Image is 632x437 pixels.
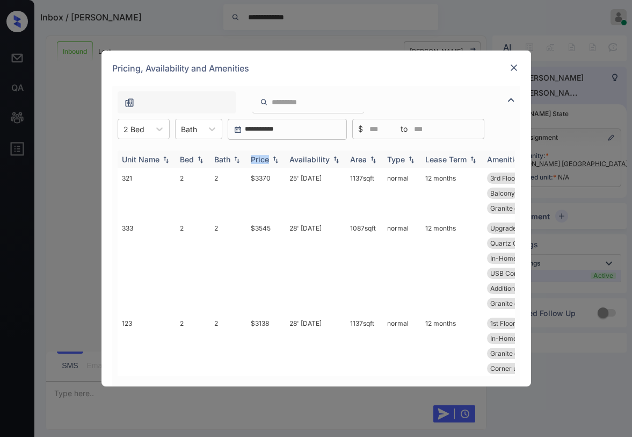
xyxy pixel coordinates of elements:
td: 1137 sqft [346,313,383,378]
div: Lease Term [425,155,467,164]
td: 1137 sqft [346,168,383,218]
span: 1st Floor [490,319,515,327]
td: 1087 sqft [346,218,383,313]
span: Balcony [490,189,515,197]
td: 2 [210,313,246,378]
span: Quartz Countert... [490,239,544,247]
span: to [401,123,408,135]
td: 12 months [421,168,483,218]
div: Bath [214,155,230,164]
span: Granite counter... [490,299,542,307]
td: 123 [118,313,176,378]
td: normal [383,168,421,218]
div: Type [387,155,405,164]
td: 2 [176,168,210,218]
span: Additional Stor... [490,284,539,292]
span: Corner unit [490,364,525,372]
td: 2 [210,168,246,218]
img: sorting [468,156,478,163]
span: In-Home Washer ... [490,254,548,262]
div: Area [350,155,367,164]
span: Upgrades: 2x2 [490,224,535,232]
td: $3370 [246,168,285,218]
td: 321 [118,168,176,218]
td: 12 months [421,313,483,378]
img: icon-zuma [124,97,135,108]
img: icon-zuma [260,97,268,107]
img: sorting [406,156,417,163]
div: Unit Name [122,155,159,164]
td: 2 [176,218,210,313]
img: sorting [231,156,242,163]
td: 2 [210,218,246,313]
td: 333 [118,218,176,313]
div: Price [251,155,269,164]
div: Pricing, Availability and Amenities [101,51,531,86]
td: 28' [DATE] [285,313,346,378]
td: 12 months [421,218,483,313]
td: normal [383,218,421,313]
span: In-Home Washer ... [490,334,548,342]
span: USB Compatible ... [490,269,547,277]
img: sorting [368,156,379,163]
td: 28' [DATE] [285,218,346,313]
span: $ [358,123,363,135]
img: icon-zuma [505,94,518,106]
img: sorting [270,156,281,163]
span: Granite counter... [490,349,542,357]
img: sorting [331,156,342,163]
td: $3138 [246,313,285,378]
div: Bed [180,155,194,164]
td: normal [383,313,421,378]
img: close [508,62,519,73]
span: 3rd Floor [490,174,518,182]
td: $3545 [246,218,285,313]
span: Granite counter... [490,204,542,212]
img: sorting [161,156,171,163]
img: sorting [195,156,206,163]
div: Amenities [487,155,523,164]
td: 25' [DATE] [285,168,346,218]
div: Availability [289,155,330,164]
td: 2 [176,313,210,378]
